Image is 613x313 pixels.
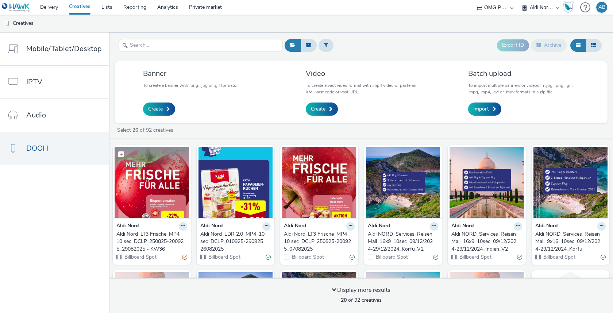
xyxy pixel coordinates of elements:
div: Valid [433,254,438,261]
span: Billboard Spot [208,254,240,260]
strong: 20 [132,127,138,134]
span: Billboard Spot [459,254,491,260]
div: Valid [266,254,271,261]
div: Aldi Nord_LT3 Frische_MP4_10 sec_DCLP_250825-200925_07082025 [284,231,352,253]
span: Create [311,105,325,113]
a: Create [143,103,175,116]
h3: Video [306,69,417,78]
div: Valid [517,254,522,261]
a: Aldi Nord_LT3 Frische_MP4_10 sec_DCLP_250825-200925_29082025 - KW36 [116,231,187,253]
a: Aldi Nord_LDR 2.0_MP4_10 sec_DCLP_010925-290925_26082025 [200,231,271,253]
img: Aldi Nord_LDR 2.0_MP4_10 sec_DCLP_010925-290925_26082025 visual [198,147,273,218]
a: Aldi Nord_LT3 Frische_MP4_10 sec_DCLP_250825-200925_07082025 [284,231,355,253]
a: Hawk Academy [563,1,577,13]
div: Aldi Nord_LDR 2.0_MP4_10 sec_DCLP_010925-290925_26082025 [200,231,268,253]
a: Aldi NORD_Services_Reisen_Mall_9x16_10sec_09/12/2024-29/12/2024_Korfu [535,231,606,253]
div: AB [598,2,605,13]
img: Aldi Nord_LT3 Frische_MP4_10 sec_DCLP_250825-200925_07082025 visual [282,147,356,218]
div: Aldi Nord_LT3 Frische_MP4_10 sec_DCLP_250825-200925_29082025 - KW36 [116,231,184,253]
strong: Aldi Nord [200,222,223,231]
div: Aldi NORD_Services_Reisen_Mall_16x9_10sec_09/12/2024-29/12/2024_Korfu_V2 [368,231,436,253]
p: To create a vast video format with .mp4 video or paste an XML vast code or vast URL. [306,82,417,95]
div: Valid [350,254,355,261]
img: Aldi NORD_Services_Reisen_Mall_16x9_10sec_09/12/2024-29/12/2024_Korfu_V2 visual [366,147,440,218]
p: To create a banner with .png, .jpg or .gif formats. [143,82,237,89]
span: of 92 creatives [341,297,382,304]
span: Mobile/Tablet/Desktop [26,43,102,54]
button: Archive [531,39,567,51]
div: Aldi NORD_Services_Reisen_Mall_16x9_10sec_09/12/2024-29/12/2024_Indien_V2 [451,231,519,253]
img: Aldi NORD_Services_Reisen_Mall_16x9_10sec_09/12/2024-29/12/2024_Indien_V2 visual [450,147,524,218]
span: Billboard Spot [543,254,575,260]
span: IPTV [26,77,42,87]
h3: Batch upload [468,69,579,78]
img: Aldi Nord_LT3 Frische_MP4_10 sec_DCLP_250825-200925_29082025 - KW36 visual [115,147,189,218]
span: Import [473,105,489,113]
button: Grid [570,39,586,51]
a: Import [468,103,501,116]
img: Aldi NORD_Services_Reisen_Mall_9x16_10sec_09/12/2024-29/12/2024_Korfu visual [533,147,608,218]
button: Table [586,39,602,51]
strong: 20 [341,297,347,304]
a: Aldi NORD_Services_Reisen_Mall_16x9_10sec_09/12/2024-29/12/2024_Indien_V2 [451,231,522,253]
span: Billboard Spot [291,254,324,260]
span: Audio [26,110,46,120]
button: Export ID [497,39,529,51]
div: Aldi NORD_Services_Reisen_Mall_9x16_10sec_09/12/2024-29/12/2024_Korfu [535,231,603,253]
strong: Aldi Nord [116,222,139,231]
div: Valid [601,254,606,261]
span: Create [148,105,163,113]
img: dooh [4,20,11,27]
span: DOOH [26,143,48,154]
span: Billboard Spot [124,254,157,260]
div: Partially valid [182,254,187,261]
strong: Aldi Nord [451,222,474,231]
input: Search... [119,39,283,52]
a: Aldi NORD_Services_Reisen_Mall_16x9_10sec_09/12/2024-29/12/2024_Korfu_V2 [368,231,439,253]
a: Select of 92 creatives [116,127,176,134]
span: Billboard Spot [375,254,408,260]
strong: Aldi Nord [284,222,306,231]
strong: Aldi Nord [535,222,558,231]
h3: Banner [143,69,237,78]
p: To import multiple banners or videos in .jpg, .png, .gif, .mpg, .mp4, .avi or .mov formats in a z... [468,82,579,95]
div: Display more results [332,286,390,294]
a: Create [306,103,338,116]
strong: Aldi Nord [368,222,390,231]
img: Hawk Academy [563,1,574,13]
img: undefined Logo [2,3,30,12]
